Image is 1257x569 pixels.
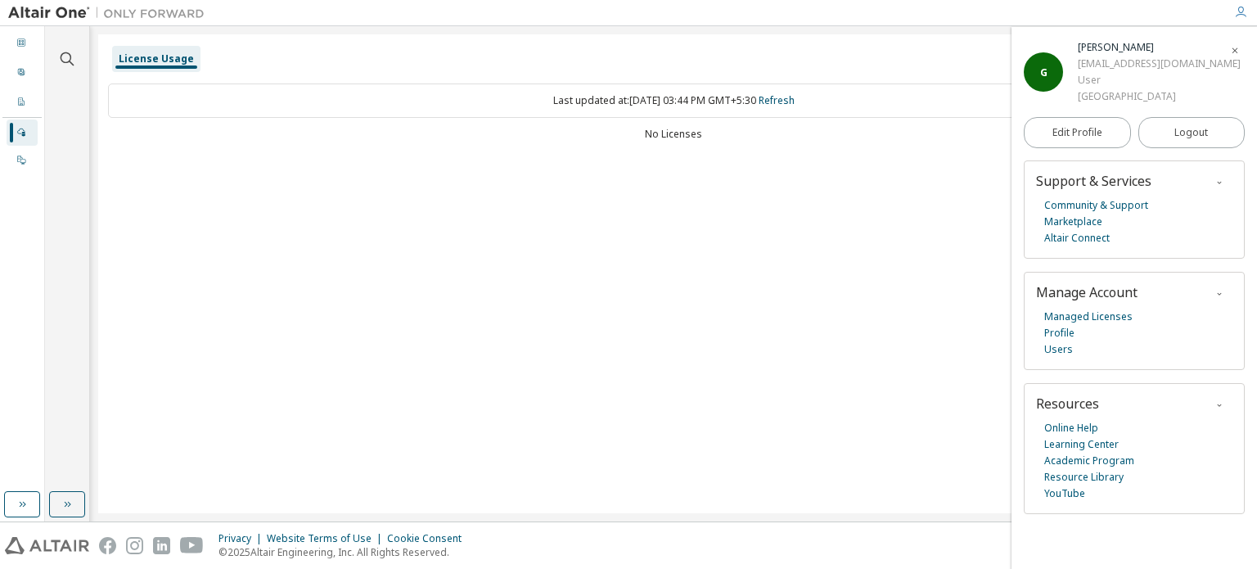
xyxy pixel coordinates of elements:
img: altair_logo.svg [5,537,89,554]
span: Support & Services [1036,172,1151,190]
div: Last updated at: [DATE] 03:44 PM GMT+5:30 [108,84,1239,118]
img: linkedin.svg [153,537,170,554]
div: Privacy [219,532,267,545]
div: Website Terms of Use [267,532,387,545]
div: On Prem [7,147,38,174]
div: License Usage [119,52,194,65]
img: youtube.svg [180,537,204,554]
span: G [1040,65,1047,79]
a: Profile [1044,325,1075,341]
a: Users [1044,341,1073,358]
img: instagram.svg [126,537,143,554]
a: Altair Connect [1044,230,1110,246]
span: Resources [1036,395,1099,413]
span: Logout [1174,124,1208,141]
a: Resource Library [1044,469,1124,485]
div: Cookie Consent [387,532,471,545]
div: User Profile [7,60,38,86]
div: Managed [7,120,38,146]
button: Logout [1138,117,1246,148]
span: Edit Profile [1052,126,1102,139]
a: Managed Licenses [1044,309,1133,325]
a: Learning Center [1044,436,1119,453]
a: Academic Program [1044,453,1134,469]
div: No Licenses [108,128,1239,141]
div: Gadamsetty Yayati Datta [1078,39,1241,56]
a: Online Help [1044,420,1098,436]
a: Marketplace [1044,214,1102,230]
a: Community & Support [1044,197,1148,214]
a: YouTube [1044,485,1085,502]
div: [EMAIL_ADDRESS][DOMAIN_NAME] [1078,56,1241,72]
span: Manage Account [1036,283,1138,301]
a: Edit Profile [1024,117,1131,148]
div: Company Profile [7,89,38,115]
div: User [1078,72,1241,88]
img: Altair One [8,5,213,21]
div: [GEOGRAPHIC_DATA] [1078,88,1241,105]
a: Refresh [759,93,795,107]
div: Dashboard [7,30,38,56]
p: © 2025 Altair Engineering, Inc. All Rights Reserved. [219,545,471,559]
img: facebook.svg [99,537,116,554]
